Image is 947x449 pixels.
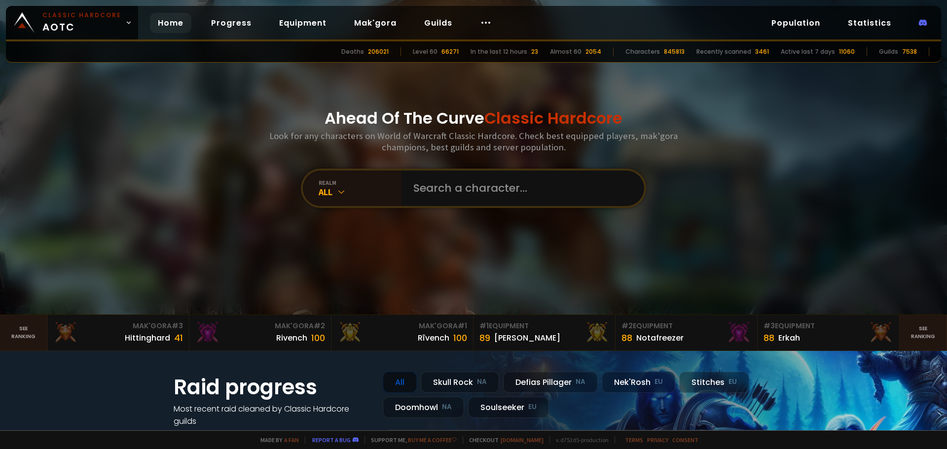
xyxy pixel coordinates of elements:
[453,331,467,345] div: 100
[647,436,668,444] a: Privacy
[325,106,622,130] h1: Ahead Of The Curve
[383,397,464,418] div: Doomhowl
[471,47,527,56] div: In the last 12 hours
[407,171,632,206] input: Search a character...
[312,436,351,444] a: Report a bug
[413,47,437,56] div: Level 60
[442,402,452,412] small: NA
[341,47,364,56] div: Deaths
[531,47,538,56] div: 23
[664,47,685,56] div: 845813
[655,377,663,387] small: EU
[839,47,855,56] div: 11060
[621,331,632,345] div: 88
[364,436,457,444] span: Support me,
[758,315,900,350] a: #3Equipment88Erkah
[319,179,401,186] div: realm
[203,13,259,33] a: Progress
[416,13,460,33] a: Guilds
[764,321,893,331] div: Equipment
[42,11,121,35] span: AOTC
[764,321,775,331] span: # 3
[621,321,633,331] span: # 2
[679,372,749,393] div: Stitches
[368,47,389,56] div: 206021
[494,332,560,344] div: [PERSON_NAME]
[421,372,499,393] div: Skull Rock
[125,332,170,344] div: Hittinghard
[150,13,191,33] a: Home
[902,47,917,56] div: 7538
[314,321,325,331] span: # 2
[636,332,684,344] div: Notafreezer
[271,13,334,33] a: Equipment
[408,436,457,444] a: Buy me a coffee
[479,331,490,345] div: 89
[311,331,325,345] div: 100
[696,47,751,56] div: Recently scanned
[458,321,467,331] span: # 1
[728,377,737,387] small: EU
[477,377,487,387] small: NA
[319,186,401,198] div: All
[346,13,404,33] a: Mak'gora
[189,315,331,350] a: Mak'Gora#2Rivench100
[255,436,299,444] span: Made by
[585,47,601,56] div: 2054
[174,331,183,345] div: 41
[331,315,473,350] a: Mak'Gora#1Rîvench100
[625,47,660,56] div: Characters
[463,436,544,444] span: Checkout
[441,47,459,56] div: 66271
[549,436,609,444] span: v. d752d5 - production
[195,321,325,331] div: Mak'Gora
[383,372,417,393] div: All
[616,315,758,350] a: #2Equipment88Notafreezer
[42,11,121,20] small: Classic Hardcore
[672,436,698,444] a: Consent
[764,331,774,345] div: 88
[174,403,371,427] h4: Most recent raid cleaned by Classic Hardcore guilds
[468,397,549,418] div: Soulseeker
[501,436,544,444] a: [DOMAIN_NAME]
[840,13,899,33] a: Statistics
[550,47,582,56] div: Almost 60
[6,6,138,39] a: Classic HardcoreAOTC
[781,47,835,56] div: Active last 7 days
[900,315,947,350] a: Seeranking
[755,47,769,56] div: 3461
[276,332,307,344] div: Rivench
[479,321,489,331] span: # 1
[621,321,751,331] div: Equipment
[602,372,675,393] div: Nek'Rosh
[879,47,898,56] div: Guilds
[473,315,616,350] a: #1Equipment89[PERSON_NAME]
[503,372,598,393] div: Defias Pillager
[484,107,622,129] span: Classic Hardcore
[53,321,183,331] div: Mak'Gora
[47,315,189,350] a: Mak'Gora#3Hittinghard41
[284,436,299,444] a: a fan
[625,436,643,444] a: Terms
[174,428,238,439] a: See all progress
[265,130,682,153] h3: Look for any characters on World of Warcraft Classic Hardcore. Check best equipped players, mak'g...
[778,332,800,344] div: Erkah
[479,321,609,331] div: Equipment
[764,13,828,33] a: Population
[172,321,183,331] span: # 3
[337,321,467,331] div: Mak'Gora
[576,377,585,387] small: NA
[174,372,371,403] h1: Raid progress
[528,402,537,412] small: EU
[418,332,449,344] div: Rîvench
